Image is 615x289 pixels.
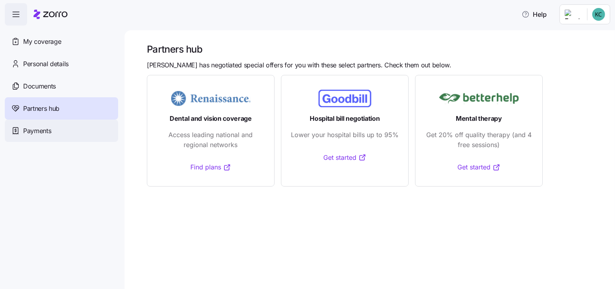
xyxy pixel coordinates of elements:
[515,6,553,22] button: Help
[23,104,59,114] span: Partners hub
[191,162,231,172] a: Find plans
[5,30,118,53] a: My coverage
[522,10,547,19] span: Help
[5,97,118,120] a: Partners hub
[592,8,605,21] img: c1121e28a5c8381fe0dc3f30f92732fc
[456,114,502,124] span: Mental therapy
[23,81,56,91] span: Documents
[157,130,265,150] span: Access leading national and regional networks
[147,43,604,55] h1: Partners hub
[425,130,533,150] span: Get 20% off quality therapy (and 4 free sessions)
[291,130,399,140] span: Lower your hospital bills up to 95%
[5,120,118,142] a: Payments
[310,114,380,124] span: Hospital bill negotiation
[565,10,581,19] img: Employer logo
[5,53,118,75] a: Personal details
[147,60,451,70] span: [PERSON_NAME] has negotiated special offers for you with these select partners. Check them out be...
[5,75,118,97] a: Documents
[324,153,366,163] a: Get started
[23,59,69,69] span: Personal details
[23,126,51,136] span: Payments
[458,162,500,172] a: Get started
[170,114,252,124] span: Dental and vision coverage
[23,37,61,47] span: My coverage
